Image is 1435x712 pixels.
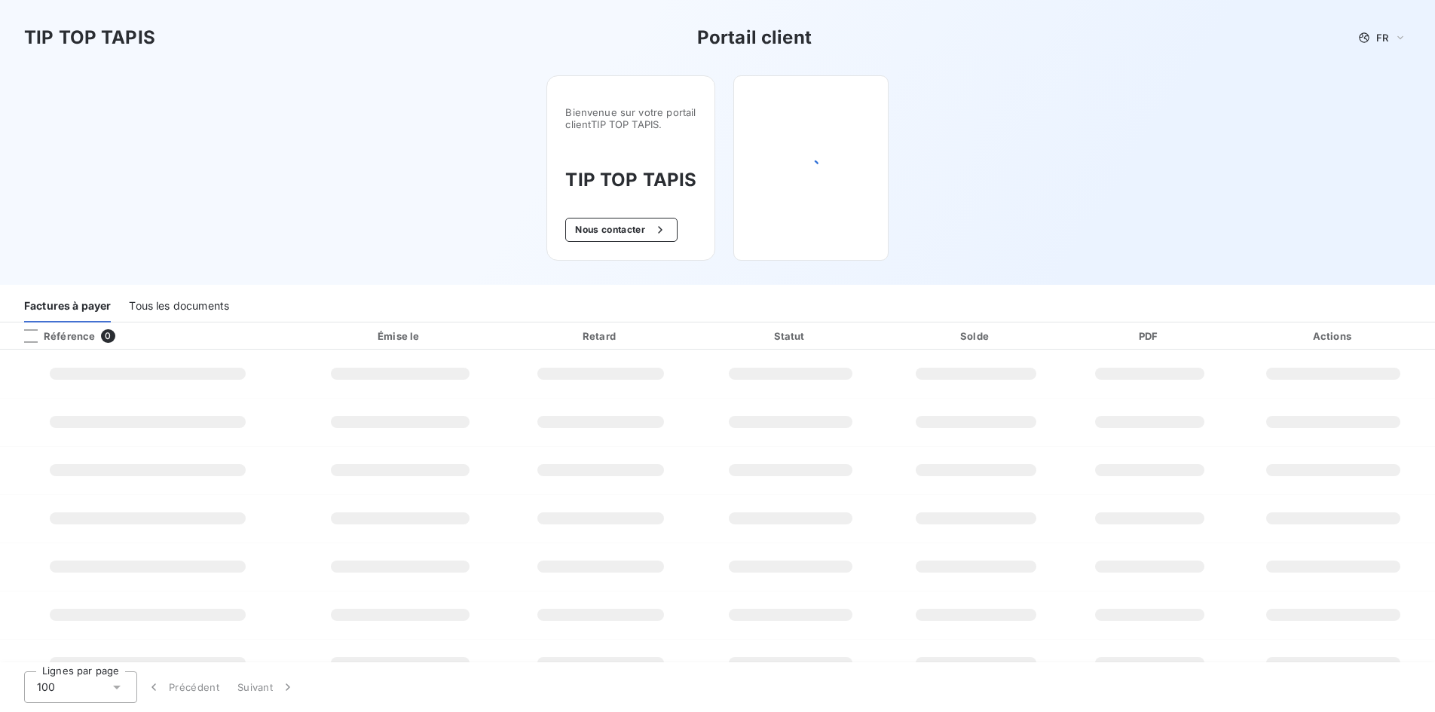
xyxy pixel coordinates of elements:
h3: Portail client [697,24,812,51]
div: Factures à payer [24,291,111,322]
button: Nous contacter [565,218,677,242]
div: Statut [700,328,882,344]
button: Précédent [137,671,228,703]
span: FR [1376,32,1388,44]
div: Émise le [298,328,502,344]
div: Tous les documents [129,291,229,322]
div: Solde [888,328,1065,344]
div: Référence [12,329,95,343]
span: Bienvenue sur votre portail client TIP TOP TAPIS . [565,106,696,130]
span: 0 [101,329,115,343]
div: Actions [1235,328,1432,344]
h3: TIP TOP TAPIS [565,167,696,194]
span: 100 [37,680,55,695]
div: Retard [507,328,693,344]
div: PDF [1070,328,1228,344]
h3: TIP TOP TAPIS [24,24,155,51]
button: Suivant [228,671,304,703]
